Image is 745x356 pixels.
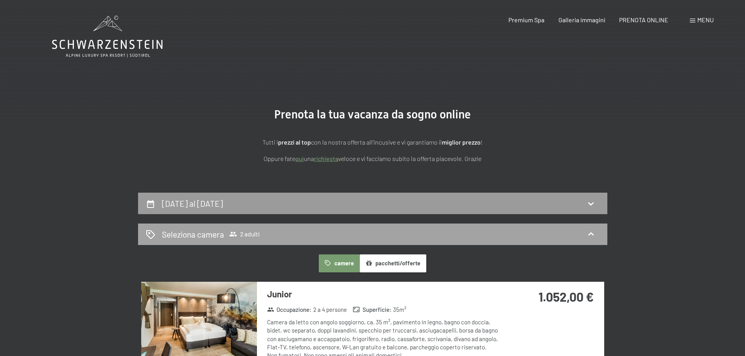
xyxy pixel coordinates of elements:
h3: Junior [267,288,500,300]
strong: miglior prezzo [442,138,481,146]
span: Menu [697,16,714,23]
p: Oppure fate una veloce e vi facciamo subito la offerta piacevole. Grazie [177,154,568,164]
h2: [DATE] al [DATE] [162,199,223,208]
span: 35 m² [393,306,406,314]
span: 2 a 4 persone [313,306,347,314]
a: quì [295,155,304,162]
strong: Occupazione : [267,306,312,314]
button: pacchetti/offerte [360,254,426,272]
a: Galleria immagini [558,16,605,23]
button: camere [319,254,359,272]
p: Tutti i con la nostra offerta all'incusive e vi garantiamo il ! [177,137,568,147]
strong: Superficie : [353,306,391,314]
a: Premium Spa [508,16,544,23]
h2: Seleziona camera [162,229,224,240]
a: PRENOTA ONLINE [619,16,668,23]
span: Prenota la tua vacanza da sogno online [274,107,471,121]
strong: 1.052,00 € [539,289,594,304]
strong: prezzi al top [278,138,311,146]
span: 2 adulti [229,230,260,238]
a: richiesta [314,155,338,162]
